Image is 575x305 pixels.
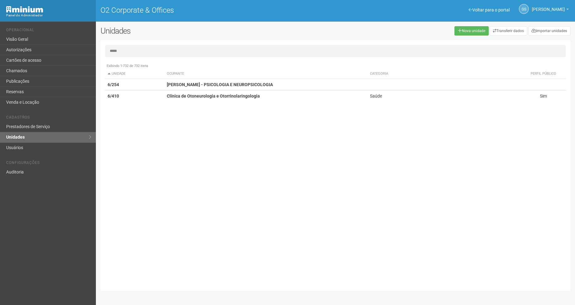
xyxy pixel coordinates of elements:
th: Categoria: activate to sort column ascending [368,69,521,79]
th: Unidade: activate to sort column descending [105,69,164,79]
div: Painel do Administrador [6,13,91,18]
span: Gabriela Souza [532,1,565,12]
li: Configurações [6,161,91,167]
li: Operacional [6,28,91,34]
h2: Unidades [101,26,291,36]
strong: [PERSON_NAME] - PSICOLOGIA E NEUROPSICOLOGIA [167,82,273,87]
a: Nova unidade [454,26,489,36]
li: Cadastros [6,115,91,122]
strong: 6/254 [108,82,119,87]
a: GS [519,4,529,14]
span: Sim [540,94,547,98]
a: Transferir dados [490,26,527,36]
th: Perfil público: activate to sort column ascending [521,69,566,79]
img: Minium [6,6,43,13]
td: Saúde [368,90,521,102]
div: Exibindo 1-732 de 732 itens [105,63,566,69]
h1: O2 Corporate & Offices [101,6,331,14]
a: Voltar para o portal [469,7,510,12]
a: Importar unidades [528,26,570,36]
a: [PERSON_NAME] [532,8,569,13]
th: Ocupante: activate to sort column ascending [164,69,368,79]
strong: 6/410 [108,94,119,98]
strong: Clínica de Otoneurologia e Otorrinolaringologia [167,94,260,98]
